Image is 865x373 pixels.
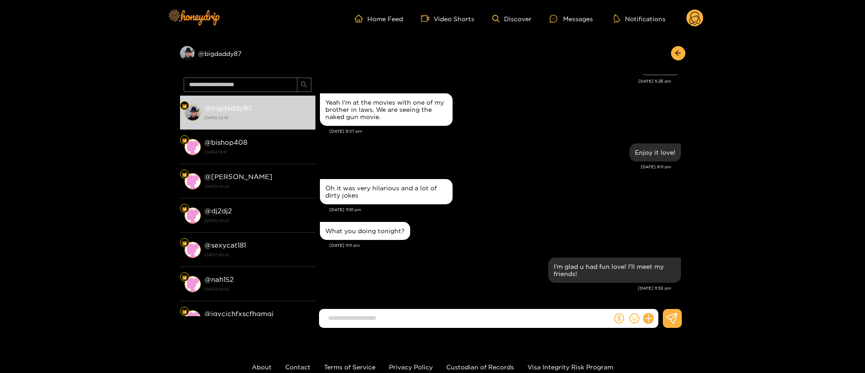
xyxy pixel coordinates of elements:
[182,240,187,246] img: Fan Level
[612,312,626,325] button: dollar
[324,364,375,370] a: Terms of Service
[185,105,201,121] img: conversation
[320,285,671,291] div: [DATE] 11:38 pm
[389,364,433,370] a: Privacy Policy
[320,93,453,126] div: Aug. 9, 8:37 pm
[614,313,624,323] span: dollar
[182,138,187,143] img: Fan Level
[204,173,273,180] strong: @ [PERSON_NAME]
[185,139,201,155] img: conversation
[204,276,234,283] strong: @ nah152
[320,222,410,240] div: Aug. 9, 11:11 pm
[252,364,272,370] a: About
[320,179,453,204] div: Aug. 9, 11:10 pm
[185,173,201,189] img: conversation
[355,14,367,23] span: home
[204,251,311,259] strong: [DATE] 00:52
[325,227,405,235] div: What you doing tonight?
[329,242,681,249] div: [DATE] 11:11 pm
[527,364,613,370] a: Visa Integrity Risk Program
[320,78,671,84] div: [DATE] 5:26 pm
[185,276,201,292] img: conversation
[204,148,311,156] strong: [DATE] 19:47
[204,310,273,318] strong: @ jgvcjchfxscfhgmgj
[671,46,685,60] button: arrow-left
[171,46,203,60] div: Preview
[204,138,247,146] strong: @ bishop408
[635,149,675,156] div: Enjoy it love!
[204,114,311,122] strong: [DATE] 23:38
[182,309,187,314] img: Fan Level
[611,14,668,23] button: Notifications
[182,206,187,212] img: Fan Level
[446,364,514,370] a: Custodian of Records
[204,182,311,190] strong: [DATE] 00:52
[421,14,474,23] a: Video Shorts
[421,14,434,23] span: video-camera
[554,263,675,277] div: I'm glad u had fun love! I'll meet my friends!
[320,164,671,170] div: [DATE] 9:11 pm
[185,242,201,258] img: conversation
[204,285,311,293] strong: [DATE] 00:52
[329,128,681,134] div: [DATE] 8:37 pm
[550,14,593,24] div: Messages
[285,364,310,370] a: Contact
[675,50,681,57] span: arrow-left
[355,14,403,23] a: Home Feed
[325,99,447,120] div: Yeah I'm at the movies with one of my brother in laws. We are seeing the naked gun movie.
[329,207,681,213] div: [DATE] 11:10 pm
[204,104,252,112] strong: @ bigdaddy87
[301,81,307,89] span: search
[182,275,187,280] img: Fan Level
[325,184,447,199] div: Oh it was very hilarious and a lot of dirty jokes
[204,207,232,215] strong: @ dj2dj2
[204,216,311,225] strong: [DATE] 00:52
[297,78,311,92] button: search
[204,241,246,249] strong: @ sexycat181
[185,310,201,327] img: conversation
[629,143,681,161] div: Aug. 9, 9:11 pm
[548,258,681,283] div: Aug. 9, 11:38 pm
[182,172,187,177] img: Fan Level
[492,15,532,23] a: Discover
[180,46,315,60] div: @bigdaddy87
[185,207,201,224] img: conversation
[629,313,639,323] span: smile
[182,103,187,109] img: Fan Level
